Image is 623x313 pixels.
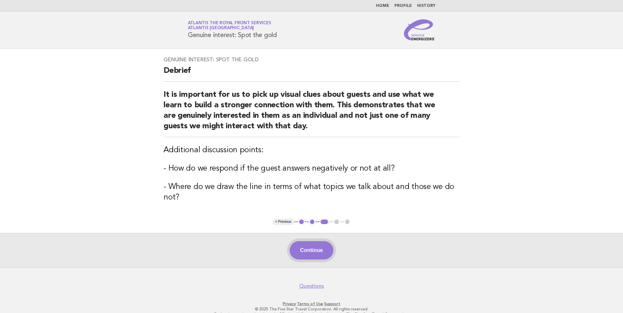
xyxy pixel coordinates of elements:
[111,306,513,312] p: © 2025 The Five Star Travel Corporation. All rights reserved.
[188,26,254,31] span: Atlantis [GEOGRAPHIC_DATA]
[164,90,459,137] h2: It is important for us to pick up visual clues about guests and use what we learn to build a stro...
[283,302,296,306] a: Privacy
[297,302,323,306] a: Terms of Use
[298,219,305,225] button: 1
[290,241,333,260] button: Continue
[273,219,294,225] button: < Previous
[188,21,271,30] a: Atlantis The Royal Front ServicesAtlantis [GEOGRAPHIC_DATA]
[417,4,435,8] a: History
[299,283,324,289] a: Questions
[111,301,513,306] p: · ·
[404,19,435,40] img: Service Energizers
[376,4,389,8] a: Home
[309,219,316,225] button: 2
[164,66,459,82] h2: Debrief
[164,182,459,203] h3: - Where do we draw the line in terms of what topics we talk about and those we do not?
[324,302,340,306] a: Support
[164,163,459,174] h3: - How do we respond if the guest answers negatively or not at all?
[394,4,412,8] a: Profile
[188,21,277,38] h1: Genuine interest: Spot the gold
[320,219,329,225] button: 3
[164,56,459,63] h3: Genuine interest: Spot the gold
[164,145,459,156] h3: Additional discussion points:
